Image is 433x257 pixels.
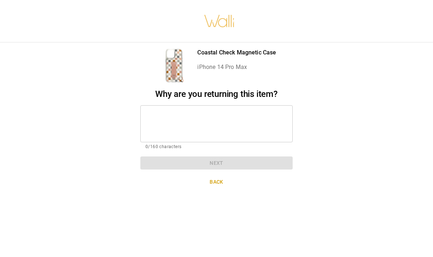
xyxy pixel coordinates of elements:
[204,5,235,37] img: walli-inc.myshopify.com
[197,63,276,72] p: iPhone 14 Pro Max
[145,143,288,151] p: 0/160 characters
[197,48,276,57] p: Coastal Check Magnetic Case
[140,175,293,189] button: Back
[140,89,293,99] h2: Why are you returning this item?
